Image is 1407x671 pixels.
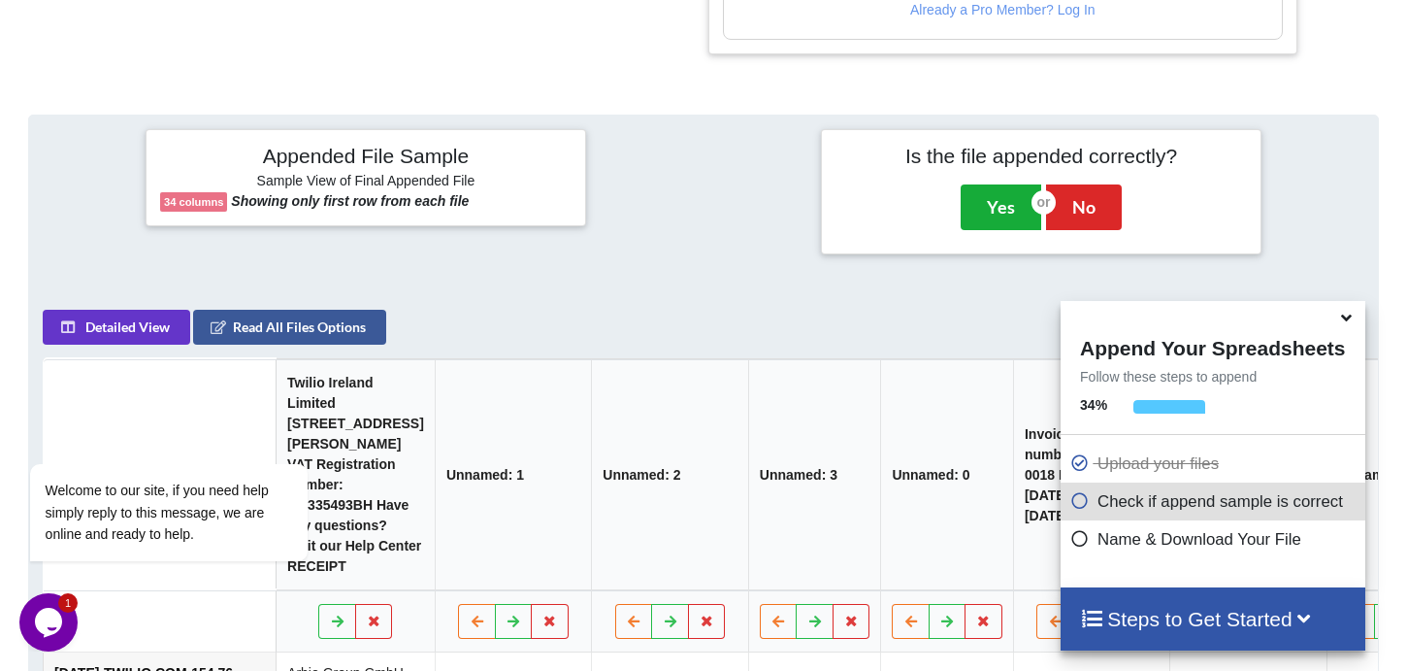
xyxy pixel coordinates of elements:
p: Upload your files [1070,452,1359,476]
button: No [1046,185,1122,229]
h4: Is the file appended correctly? [835,144,1247,168]
b: 34 % [1080,397,1107,413]
h4: Appended File Sample [160,144,572,171]
p: Name & Download Your File [1070,527,1359,552]
th: Invoice Invoice number DC301A36-0018 Date of issue [DATE] Date due [DATE] [1013,359,1169,590]
p: Check if append sample is correct [1070,489,1359,514]
iframe: chat widget [19,288,369,584]
b: Showing only first row from each file [231,193,469,209]
h4: Append Your Spreadsheets [1061,331,1364,360]
iframe: chat widget [19,593,82,652]
button: Read All Files Options [193,310,386,345]
th: Unnamed: 2 [591,359,747,590]
button: Yes [961,185,1041,229]
th: Unnamed: 3 [748,359,881,590]
h6: Sample View of Final Appended File [160,173,572,192]
p: Follow these steps to append [1061,367,1364,386]
th: Unnamed: 0 [880,359,1013,590]
b: 34 columns [164,196,224,208]
h4: Steps to Get Started [1080,607,1345,631]
th: Unnamed: 1 [435,359,591,590]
